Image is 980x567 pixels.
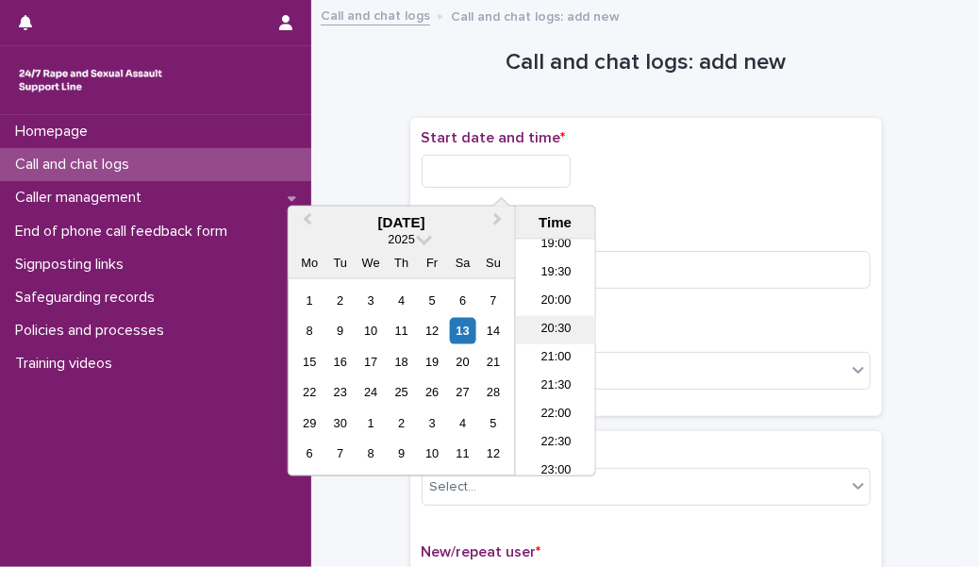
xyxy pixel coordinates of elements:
div: Choose Friday, 3 October 2025 [420,410,445,436]
div: Choose Sunday, 5 October 2025 [481,410,507,436]
div: month 2025-09 [294,285,508,469]
p: Training videos [8,355,127,373]
div: Choose Wednesday, 3 September 2025 [358,288,384,313]
div: Choose Thursday, 4 September 2025 [389,288,414,313]
div: Choose Saturday, 4 October 2025 [450,410,475,436]
div: Choose Tuesday, 9 September 2025 [327,318,353,343]
li: 19:30 [516,259,596,288]
div: Choose Friday, 26 September 2025 [420,379,445,405]
button: Next Month [485,208,515,239]
div: Choose Saturday, 13 September 2025 [450,318,475,343]
div: Choose Thursday, 25 September 2025 [389,379,414,405]
div: Choose Tuesday, 30 September 2025 [327,410,353,436]
div: Choose Sunday, 7 September 2025 [481,288,507,313]
p: Homepage [8,123,103,141]
div: Choose Wednesday, 24 September 2025 [358,379,384,405]
div: Choose Sunday, 12 October 2025 [481,441,507,466]
p: Call and chat logs [8,156,144,174]
p: Signposting links [8,256,139,274]
div: Choose Thursday, 2 October 2025 [389,410,414,436]
div: Choose Tuesday, 2 September 2025 [327,288,353,313]
div: Mo [297,250,323,275]
div: Choose Saturday, 20 September 2025 [450,349,475,375]
div: Choose Friday, 12 September 2025 [420,318,445,343]
div: We [358,250,384,275]
div: Choose Tuesday, 7 October 2025 [327,441,353,466]
div: [DATE] [289,214,515,231]
div: Choose Friday, 10 October 2025 [420,441,445,466]
div: Choose Thursday, 18 September 2025 [389,349,414,375]
div: Choose Saturday, 6 September 2025 [450,288,475,313]
p: Safeguarding records [8,289,170,307]
li: 22:30 [516,429,596,458]
span: 2025 [388,232,414,246]
div: Choose Saturday, 11 October 2025 [450,441,475,466]
p: Policies and processes [8,322,179,340]
p: End of phone call feedback form [8,223,242,241]
div: Tu [327,250,353,275]
div: Choose Thursday, 11 September 2025 [389,318,414,343]
img: rhQMoQhaT3yELyF149Cw [15,61,166,99]
div: Choose Sunday, 14 September 2025 [481,318,507,343]
div: Choose Wednesday, 17 September 2025 [358,349,384,375]
li: 20:30 [516,316,596,344]
p: Caller management [8,189,157,207]
div: Choose Monday, 6 October 2025 [297,441,323,466]
span: New/repeat user [422,544,541,559]
div: Th [389,250,414,275]
div: Choose Wednesday, 8 October 2025 [358,441,384,466]
div: Choose Thursday, 9 October 2025 [389,441,414,466]
span: Start date and time [422,130,566,145]
div: Time [521,214,590,231]
li: 21:00 [516,344,596,373]
li: 19:00 [516,231,596,259]
div: Choose Sunday, 28 September 2025 [481,379,507,405]
div: Choose Saturday, 27 September 2025 [450,379,475,405]
div: Choose Wednesday, 10 September 2025 [358,318,384,343]
div: Su [481,250,507,275]
div: Fr [420,250,445,275]
h1: Call and chat logs: add new [410,49,882,76]
div: Choose Monday, 15 September 2025 [297,349,323,375]
li: 23:00 [516,458,596,486]
div: Choose Wednesday, 1 October 2025 [358,410,384,436]
button: Previous Month [291,208,321,239]
a: Call and chat logs [321,4,430,25]
div: Choose Monday, 8 September 2025 [297,318,323,343]
div: Choose Monday, 29 September 2025 [297,410,323,436]
div: Choose Friday, 19 September 2025 [420,349,445,375]
div: Choose Sunday, 21 September 2025 [481,349,507,375]
div: Choose Monday, 1 September 2025 [297,288,323,313]
div: Choose Friday, 5 September 2025 [420,288,445,313]
div: Sa [450,250,475,275]
li: 22:00 [516,401,596,429]
div: Choose Tuesday, 23 September 2025 [327,379,353,405]
div: Choose Tuesday, 16 September 2025 [327,349,353,375]
div: Select... [430,477,477,497]
li: 20:00 [516,288,596,316]
p: Call and chat logs: add new [451,5,620,25]
li: 21:30 [516,373,596,401]
div: Choose Monday, 22 September 2025 [297,379,323,405]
